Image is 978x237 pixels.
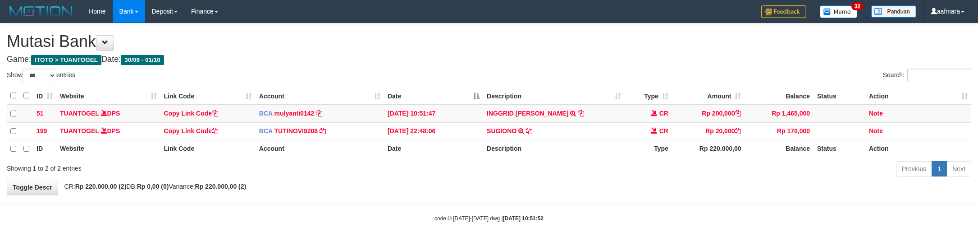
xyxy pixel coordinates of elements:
[871,5,916,18] img: panduan.png
[625,87,672,105] th: Type: activate to sort column ascending
[865,87,971,105] th: Action: activate to sort column ascending
[274,110,315,117] a: mulyanti0142
[316,110,322,117] a: Copy mulyanti0142 to clipboard
[56,122,160,140] td: DPS
[745,87,813,105] th: Balance
[503,215,544,222] strong: [DATE] 10:51:52
[883,69,971,82] label: Search:
[160,140,256,158] th: Link Code
[33,87,56,105] th: ID: activate to sort column ascending
[384,105,483,123] td: [DATE] 10:51:47
[56,140,160,158] th: Website
[745,140,813,158] th: Balance
[164,127,219,135] a: Copy Link Code
[7,69,75,82] label: Show entries
[384,122,483,140] td: [DATE] 22:48:06
[37,127,47,135] span: 199
[137,183,169,190] strong: Rp 0,00 (0)
[256,140,384,158] th: Account
[320,127,326,135] a: Copy TUTINOVI9208 to clipboard
[869,127,883,135] a: Note
[735,110,741,117] a: Copy Rp 200,000 to clipboard
[865,140,971,158] th: Action
[434,215,544,222] small: code © [DATE]-[DATE] dwg |
[820,5,858,18] img: Button%20Memo.svg
[578,110,584,117] a: Copy INGGRID MAYA WALAN to clipboard
[672,122,745,140] td: Rp 20,000
[672,105,745,123] td: Rp 200,000
[487,110,568,117] a: INGGRID [PERSON_NAME]
[907,69,971,82] input: Search:
[384,140,483,158] th: Date
[625,140,672,158] th: Type
[56,87,160,105] th: Website: activate to sort column ascending
[813,87,865,105] th: Status
[37,110,44,117] span: 51
[60,110,99,117] a: TUANTOGEL
[33,140,56,158] th: ID
[946,161,971,177] a: Next
[60,127,99,135] a: TUANTOGEL
[274,127,318,135] a: TUTINOVI9208
[735,127,741,135] a: Copy Rp 20,000 to clipboard
[259,110,273,117] span: BCA
[761,5,806,18] img: Feedback.jpg
[23,69,56,82] select: Showentries
[160,87,256,105] th: Link Code: activate to sort column ascending
[932,161,947,177] a: 1
[672,140,745,158] th: Rp 220.000,00
[672,87,745,105] th: Amount: activate to sort column ascending
[7,5,75,18] img: MOTION_logo.png
[195,183,247,190] strong: Rp 220.000,00 (2)
[745,105,813,123] td: Rp 1,465,000
[256,87,384,105] th: Account: activate to sort column ascending
[7,180,58,195] a: Toggle Descr
[483,87,625,105] th: Description: activate to sort column ascending
[259,127,273,135] span: BCA
[60,183,247,190] span: CR: DB: Variance:
[659,110,668,117] span: CR
[7,160,401,173] div: Showing 1 to 2 of 2 entries
[164,110,219,117] a: Copy Link Code
[75,183,127,190] strong: Rp 220.000,00 (2)
[487,127,516,135] a: SUGIONO
[896,161,932,177] a: Previous
[526,127,532,135] a: Copy SUGIONO to clipboard
[7,33,971,51] h1: Mutasi Bank
[813,140,865,158] th: Status
[851,2,864,10] span: 32
[56,105,160,123] td: DPS
[483,140,625,158] th: Description
[7,55,971,64] h4: Game: Date:
[869,110,883,117] a: Note
[31,55,101,65] span: ITOTO > TUANTOGEL
[745,122,813,140] td: Rp 170,000
[121,55,164,65] span: 30/09 - 01/10
[659,127,668,135] span: CR
[384,87,483,105] th: Date: activate to sort column descending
